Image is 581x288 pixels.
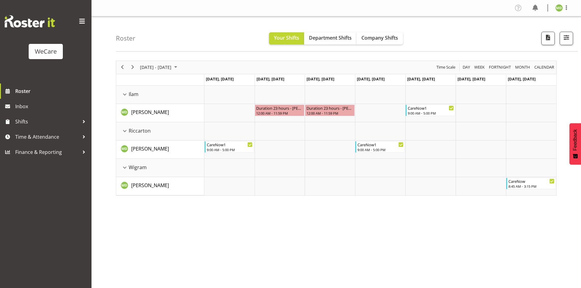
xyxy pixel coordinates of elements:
[269,32,304,44] button: Your Shifts
[116,159,204,177] td: Wigram resource
[116,104,204,122] td: Marie-Claire Dickson-Bakker resource
[436,63,456,71] span: Time Scale
[129,164,147,171] span: Wigram
[541,32,555,45] button: Download a PDF of the roster according to the set date range.
[357,76,385,82] span: [DATE], [DATE]
[116,140,204,159] td: Marie-Claire Dickson-Bakker resource
[256,111,303,116] div: 12:00 AM - 11:59 PM
[131,145,169,152] a: [PERSON_NAME]
[118,63,127,71] button: Previous
[138,61,181,74] div: September 08 - 14, 2025
[129,63,137,71] button: Next
[408,105,454,111] div: CareNow1
[207,147,253,152] div: 9:00 AM - 5:00 PM
[407,76,435,82] span: [DATE], [DATE]
[555,4,563,12] img: marie-claire-dickson-bakker11590.jpg
[305,105,355,116] div: Marie-Claire Dickson-Bakker"s event - Duration 23 hours - Marie-Claire Dickson-Bakker Begin From ...
[569,123,581,165] button: Feedback - Show survey
[207,141,253,148] div: CareNow1
[127,61,138,74] div: next period
[116,35,135,42] h4: Roster
[533,63,555,71] button: Month
[515,63,531,71] span: Month
[206,76,234,82] span: [DATE], [DATE]
[462,63,471,71] span: Day
[560,32,573,45] button: Filter Shifts
[116,177,204,195] td: Marie-Claire Dickson-Bakker resource
[488,63,512,71] button: Fortnight
[572,129,578,151] span: Feedback
[139,63,172,71] span: [DATE] - [DATE]
[15,132,79,141] span: Time & Attendance
[5,15,55,27] img: Rosterit website logo
[474,63,485,71] span: Week
[508,76,536,82] span: [DATE], [DATE]
[256,76,284,82] span: [DATE], [DATE]
[256,105,303,111] div: Duration 23 hours - [PERSON_NAME]
[307,111,353,116] div: 12:00 AM - 11:59 PM
[534,63,555,71] span: calendar
[355,141,405,153] div: Marie-Claire Dickson-Bakker"s event - CareNow1 Begin From Thursday, September 11, 2025 at 9:00:00...
[473,63,486,71] button: Timeline Week
[205,141,254,153] div: Marie-Claire Dickson-Bakker"s event - CareNow1 Begin From Monday, September 8, 2025 at 9:00:00 AM...
[116,122,204,140] td: Riccarton resource
[462,63,471,71] button: Timeline Day
[357,32,403,44] button: Company Shifts
[129,91,138,98] span: Ilam
[508,184,554,189] div: 8:45 AM - 3:15 PM
[116,61,557,196] div: Timeline Week of September 8, 2025
[274,34,299,41] span: Your Shifts
[514,63,531,71] button: Timeline Month
[116,86,204,104] td: Ilam resource
[131,145,169,152] span: [PERSON_NAME]
[131,108,169,116] a: [PERSON_NAME]
[406,105,455,116] div: Marie-Claire Dickson-Bakker"s event - CareNow1 Begin From Friday, September 12, 2025 at 9:00:00 A...
[457,76,485,82] span: [DATE], [DATE]
[361,34,398,41] span: Company Shifts
[35,47,57,56] div: WeCare
[15,87,88,96] span: Roster
[307,76,334,82] span: [DATE], [DATE]
[15,102,88,111] span: Inbox
[15,117,79,126] span: Shifts
[506,178,556,189] div: Marie-Claire Dickson-Bakker"s event - CareNow Begin From Sunday, September 14, 2025 at 8:45:00 AM...
[15,148,79,157] span: Finance & Reporting
[117,61,127,74] div: previous period
[436,63,457,71] button: Time Scale
[204,86,556,195] table: Timeline Week of September 8, 2025
[408,111,454,116] div: 9:00 AM - 5:00 PM
[304,32,357,44] button: Department Shifts
[131,182,169,189] a: [PERSON_NAME]
[357,147,403,152] div: 9:00 AM - 5:00 PM
[139,63,180,71] button: September 2025
[129,127,151,134] span: Riccarton
[255,105,304,116] div: Marie-Claire Dickson-Bakker"s event - Duration 23 hours - Marie-Claire Dickson-Bakker Begin From ...
[508,178,554,184] div: CareNow
[309,34,352,41] span: Department Shifts
[307,105,353,111] div: Duration 23 hours - [PERSON_NAME]
[357,141,403,148] div: CareNow1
